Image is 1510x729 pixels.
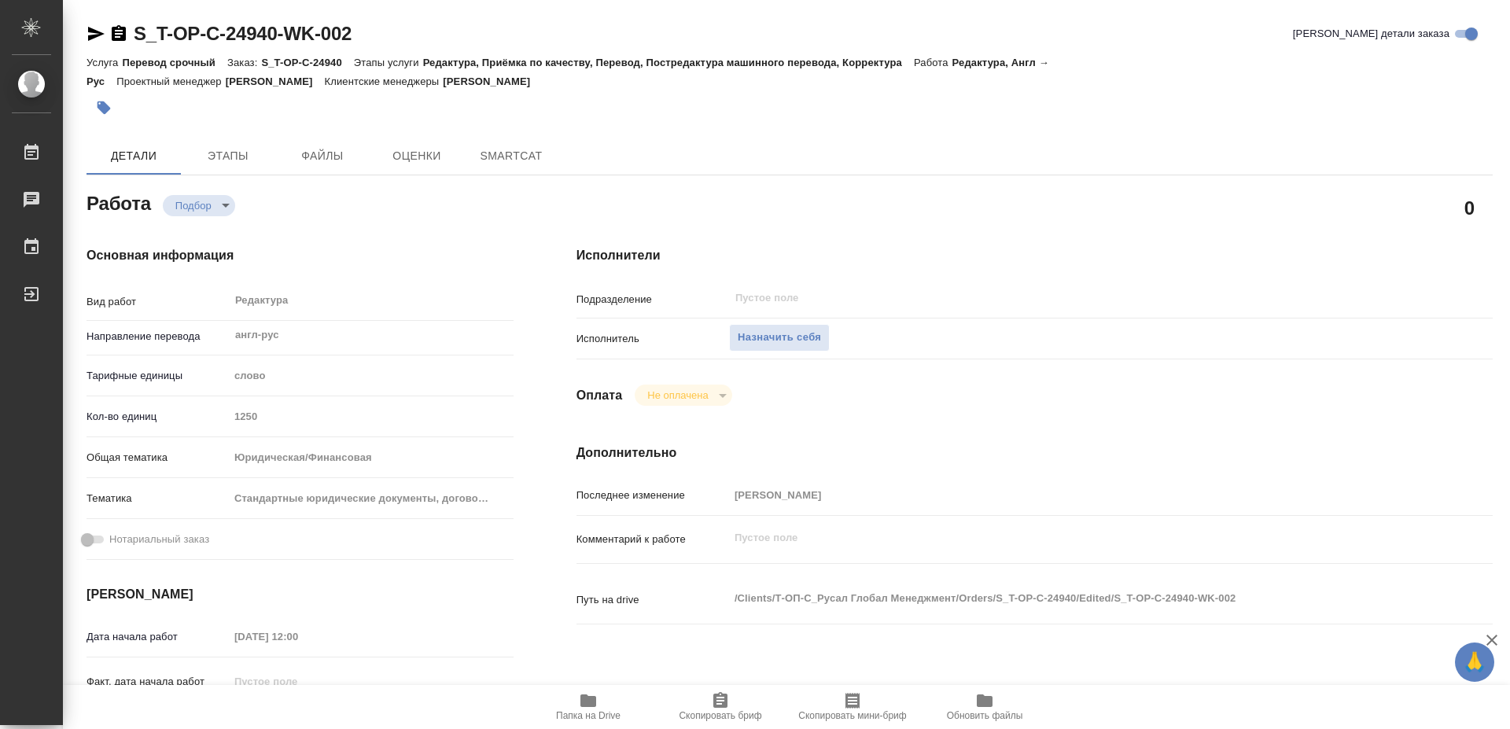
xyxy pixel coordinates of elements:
[325,75,444,87] p: Клиентские менеджеры
[229,485,514,512] div: Стандартные юридические документы, договоры, уставы
[576,386,623,405] h4: Оплата
[1293,26,1449,42] span: [PERSON_NAME] детали заказа
[229,444,514,471] div: Юридическая/Финансовая
[786,685,919,729] button: Скопировать мини-бриф
[473,146,549,166] span: SmartCat
[679,710,761,721] span: Скопировать бриф
[379,146,455,166] span: Оценки
[227,57,261,68] p: Заказ:
[116,75,225,87] p: Проектный менеджер
[229,625,366,648] input: Пустое поле
[947,710,1023,721] span: Обновить файлы
[522,685,654,729] button: Папка на Drive
[229,670,366,693] input: Пустое поле
[87,409,229,425] p: Кол-во единиц
[87,450,229,466] p: Общая тематика
[354,57,423,68] p: Этапы услуги
[635,385,731,406] div: Подбор
[87,491,229,506] p: Тематика
[190,146,266,166] span: Этапы
[87,585,514,604] h4: [PERSON_NAME]
[87,246,514,265] h4: Основная информация
[96,146,171,166] span: Детали
[87,674,229,690] p: Факт. дата начала работ
[109,532,209,547] span: Нотариальный заказ
[576,488,729,503] p: Последнее изменение
[729,324,830,352] button: Назначить себя
[734,289,1379,307] input: Пустое поле
[261,57,353,68] p: S_T-OP-C-24940
[576,532,729,547] p: Комментарий к работе
[134,23,352,44] a: S_T-OP-C-24940-WK-002
[654,685,786,729] button: Скопировать бриф
[576,592,729,608] p: Путь на drive
[87,188,151,216] h2: Работа
[576,331,729,347] p: Исполнитель
[122,57,227,68] p: Перевод срочный
[87,57,122,68] p: Услуга
[87,329,229,344] p: Направление перевода
[738,329,821,347] span: Назначить себя
[226,75,325,87] p: [PERSON_NAME]
[443,75,542,87] p: [PERSON_NAME]
[423,57,914,68] p: Редактура, Приёмка по качеству, Перевод, Постредактура машинного перевода, Корректура
[229,363,514,389] div: слово
[643,388,713,402] button: Не оплачена
[87,629,229,645] p: Дата начала работ
[729,484,1416,506] input: Пустое поле
[87,368,229,384] p: Тарифные единицы
[109,24,128,43] button: Скопировать ссылку
[914,57,952,68] p: Работа
[798,710,906,721] span: Скопировать мини-бриф
[729,585,1416,612] textarea: /Clients/Т-ОП-С_Русал Глобал Менеджмент/Orders/S_T-OP-C-24940/Edited/S_T-OP-C-24940-WK-002
[87,24,105,43] button: Скопировать ссылку для ЯМессенджера
[229,405,514,428] input: Пустое поле
[285,146,360,166] span: Файлы
[1455,642,1494,682] button: 🙏
[1464,194,1475,221] h2: 0
[576,292,729,307] p: Подразделение
[87,90,121,125] button: Добавить тэг
[919,685,1051,729] button: Обновить файлы
[163,195,235,216] div: Подбор
[1461,646,1488,679] span: 🙏
[576,246,1493,265] h4: Исполнители
[171,199,216,212] button: Подбор
[556,710,621,721] span: Папка на Drive
[87,294,229,310] p: Вид работ
[576,444,1493,462] h4: Дополнительно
